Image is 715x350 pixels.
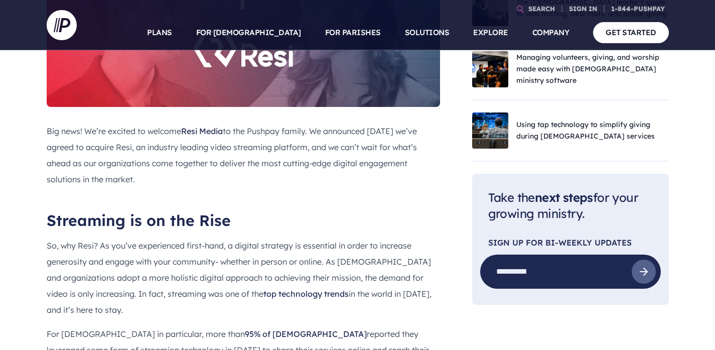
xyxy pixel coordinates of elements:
[593,22,669,43] a: GET STARTED
[516,53,659,85] a: Managing volunteers, giving, and worship made easy with [DEMOGRAPHIC_DATA] ministry software
[47,211,440,229] h2: Streaming is on the Rise
[196,15,301,50] a: FOR [DEMOGRAPHIC_DATA]
[488,190,638,221] span: Take the for your growing ministry.
[516,120,655,141] a: Using tap technology to simplify giving during [DEMOGRAPHIC_DATA] services
[181,126,223,136] a: Resi Media
[263,289,349,299] a: top technology trends
[405,15,450,50] a: SOLUTIONS
[473,15,508,50] a: EXPLORE
[325,15,381,50] a: FOR PARISHES
[47,123,440,187] p: Big news! We’re excited to welcome to the Pushpay family. We announced [DATE] we’ve agreed to acq...
[532,15,569,50] a: COMPANY
[488,239,653,247] p: SIGN UP FOR Bi-Weekly Updates
[245,329,367,339] a: 95% of [DEMOGRAPHIC_DATA]
[535,190,593,205] span: next steps
[147,15,172,50] a: PLANS
[47,238,440,318] p: So, why Resi? As you’ve experienced first-hand, a digital strategy is essential in order to incre...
